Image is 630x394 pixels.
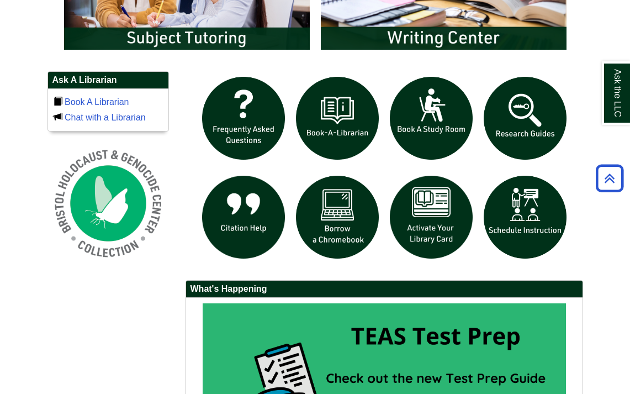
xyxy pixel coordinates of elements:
[384,170,478,264] img: activate Library Card icon links to form to activate student ID into library card
[478,170,572,264] img: For faculty. Schedule Library Instruction icon links to form.
[290,170,384,264] img: Borrow a chromebook icon links to the borrow a chromebook web page
[592,171,627,186] a: Back to Top
[290,71,384,165] img: Book a Librarian icon links to book a librarian web page
[197,170,290,264] img: citation help icon links to citation help guide page
[197,71,572,269] div: slideshow
[47,143,169,264] img: Holocaust and Genocide Collection
[186,281,583,298] h2: What's Happening
[384,71,478,165] img: book a study room icon links to book a study room web page
[65,97,129,107] a: Book A Librarian
[478,71,572,165] img: Research Guides icon links to research guides web page
[197,71,290,165] img: frequently asked questions
[65,113,146,122] a: Chat with a Librarian
[48,72,168,89] h2: Ask A Librarian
